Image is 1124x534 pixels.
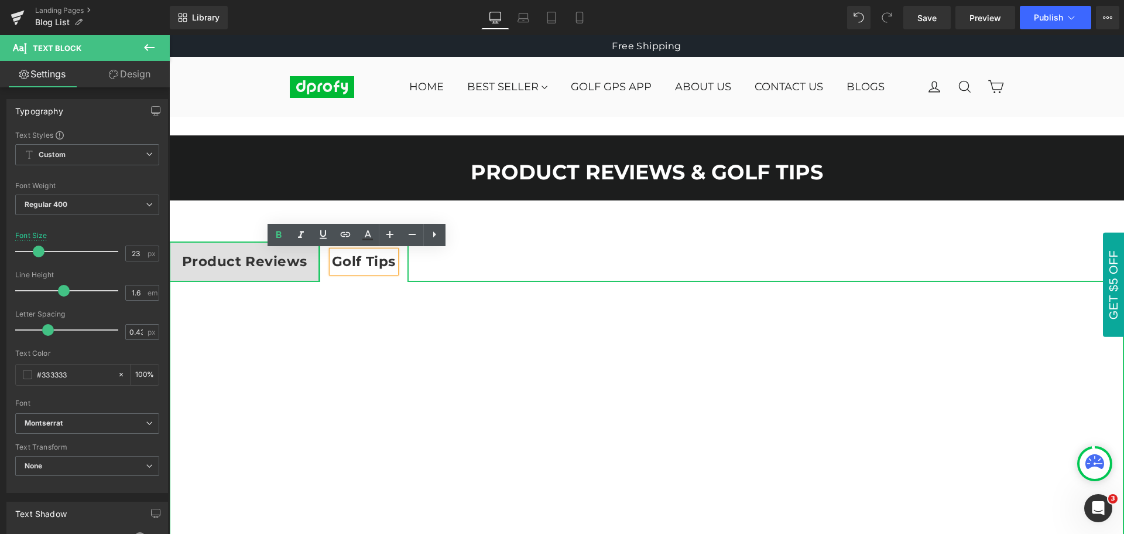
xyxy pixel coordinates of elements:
a: Blogs [666,40,727,64]
span: Library [192,12,220,23]
strong: PRODUCT REVIEWS & GOLF TIPS [301,124,654,149]
b: Regular 400 [25,200,68,209]
a: Tablet [537,6,566,29]
a: Mobile [566,6,594,29]
b: Custom [39,150,66,160]
ul: Primary [228,40,727,64]
button: Undo [847,6,871,29]
a: Golf GPS APP [390,40,494,64]
span: Text Block [33,43,81,53]
button: More [1096,6,1119,29]
a: Landing Pages [35,6,170,15]
a: Best Seller [286,40,390,64]
div: Line Height [15,271,159,279]
span: Blog List [35,18,70,27]
iframe: Intercom live chat [1084,494,1112,522]
a: Laptop [509,6,537,29]
img: tab_domain_overview_orange.svg [47,69,57,79]
a: Home [228,40,286,64]
span: Publish [1034,13,1063,22]
div: Text Styles [15,130,159,140]
div: Font [15,399,159,407]
button: Redo [875,6,899,29]
div: Text Color [15,349,159,358]
strong: Golf Tips [163,218,227,234]
div: Letter Spacing [15,310,159,318]
span: Save [917,12,937,24]
a: Design [87,61,172,87]
div: 域名: [DOMAIN_NAME] [30,30,119,41]
div: 域名概述 [60,70,90,78]
div: Typography [15,100,63,116]
a: Preview [955,6,1015,29]
input: Color [37,368,112,381]
div: v 4.0.25 [33,19,57,28]
b: None [25,461,43,470]
a: Desktop [481,6,509,29]
a: About Us [494,40,574,64]
img: website_grey.svg [19,30,28,41]
strong: Product Reviews [13,218,138,234]
span: em [148,289,157,297]
img: dprofy [121,41,185,63]
span: px [148,328,157,336]
div: Font Size [15,232,47,240]
a: New Library [170,6,228,29]
span: px [148,250,157,257]
button: Publish [1020,6,1091,29]
span: Preview [969,12,1001,24]
div: % [131,365,159,385]
img: tab_keywords_by_traffic_grey.svg [119,69,129,79]
div: Text Transform [15,443,159,451]
div: Text Shadow [15,502,67,519]
div: Font Weight [15,182,159,190]
i: Montserrat [25,419,63,428]
span: 3 [1108,494,1118,504]
img: logo_orange.svg [19,19,28,28]
a: Contact Us [574,40,666,64]
div: 关键词（按流量） [132,70,193,78]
